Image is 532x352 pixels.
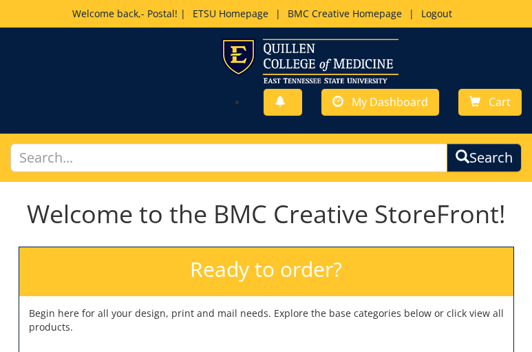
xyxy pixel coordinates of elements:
[19,247,513,296] h2: Ready to order?
[352,94,428,110] span: My Dashboard
[447,143,522,173] button: Search
[321,89,439,116] a: My Dashboard
[186,7,275,20] a: ETSU Homepage
[141,7,175,20] a: - Postal
[10,143,447,173] input: Search...
[19,200,514,228] h1: Welcome to the BMC Creative StoreFront!
[54,7,477,21] p: Welcome back, ! | | |
[281,7,409,20] a: BMC Creative Homepage
[222,39,398,83] img: ETSU logo
[414,7,459,20] a: Logout
[489,94,511,110] span: Cart
[29,307,504,334] p: Begin here for all your design, print and mail needs. Explore the base categories below or click ...
[458,89,522,116] a: Cart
